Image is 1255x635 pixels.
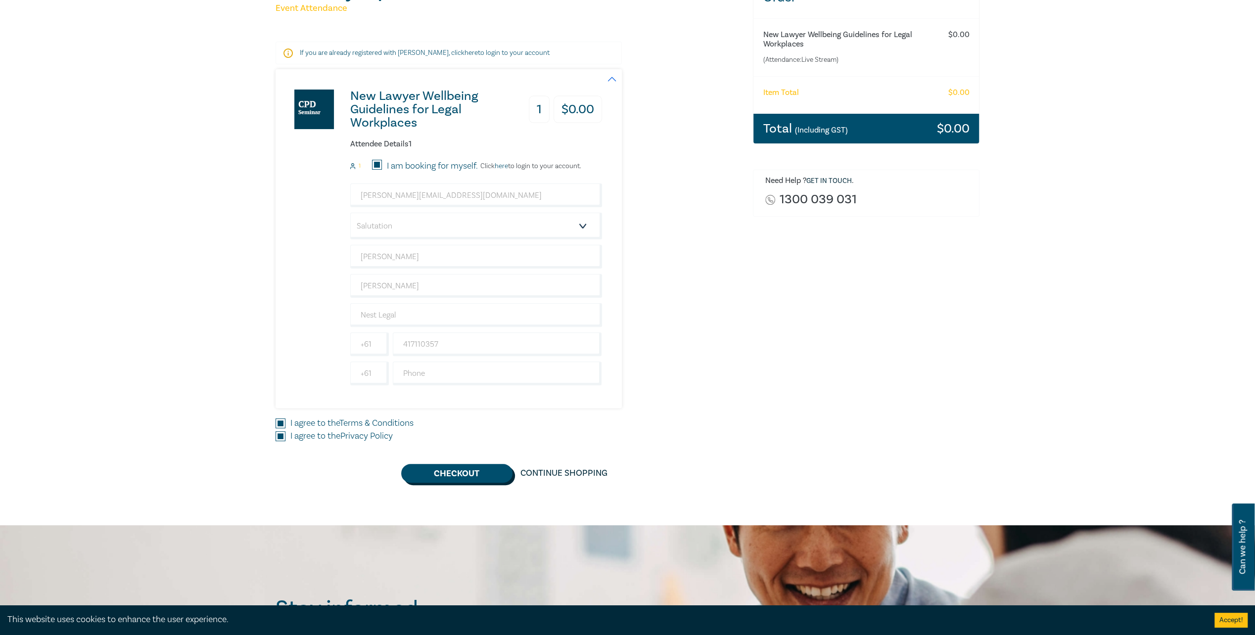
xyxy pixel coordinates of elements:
[340,430,393,442] a: Privacy Policy
[350,274,602,298] input: Last Name*
[948,88,969,97] h6: $ 0.00
[765,176,972,186] h6: Need Help ? .
[763,30,930,49] h6: New Lawyer Wellbeing Guidelines for Legal Workplaces
[350,303,602,327] input: Company
[763,55,930,65] small: (Attendance: Live Stream )
[339,417,414,429] a: Terms & Conditions
[290,417,414,430] label: I agree to the
[350,90,513,130] h3: New Lawyer Wellbeing Guidelines for Legal Workplaces
[1238,509,1247,585] span: Can we help ?
[554,96,602,123] h3: $ 0.00
[387,160,478,173] label: I am booking for myself.
[779,193,856,206] a: 1300 039 031
[806,177,852,185] a: Get in touch
[393,362,602,385] input: Phone
[1214,613,1248,628] button: Accept cookies
[948,30,969,40] h6: $ 0.00
[795,125,848,135] small: (Including GST)
[7,613,1200,626] div: This website uses cookies to enhance the user experience.
[276,596,509,622] h2: Stay informed.
[350,245,602,269] input: First Name*
[763,88,799,97] h6: Item Total
[359,163,361,170] small: 1
[529,96,550,123] h3: 1
[465,48,478,57] a: here
[393,332,602,356] input: Mobile*
[350,362,389,385] input: +61
[300,48,598,58] p: If you are already registered with [PERSON_NAME], click to login to your account
[936,122,969,135] h3: $ 0.00
[350,139,602,149] h6: Attendee Details 1
[290,430,393,443] label: I agree to the
[495,162,508,171] a: here
[294,90,334,129] img: New Lawyer Wellbeing Guidelines for Legal Workplaces
[350,183,602,207] input: Attendee Email*
[350,332,389,356] input: +61
[276,2,741,14] h5: Event Attendance
[512,464,615,483] a: Continue Shopping
[401,464,512,483] button: Checkout
[763,122,848,135] h3: Total
[478,162,581,170] p: Click to login to your account.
